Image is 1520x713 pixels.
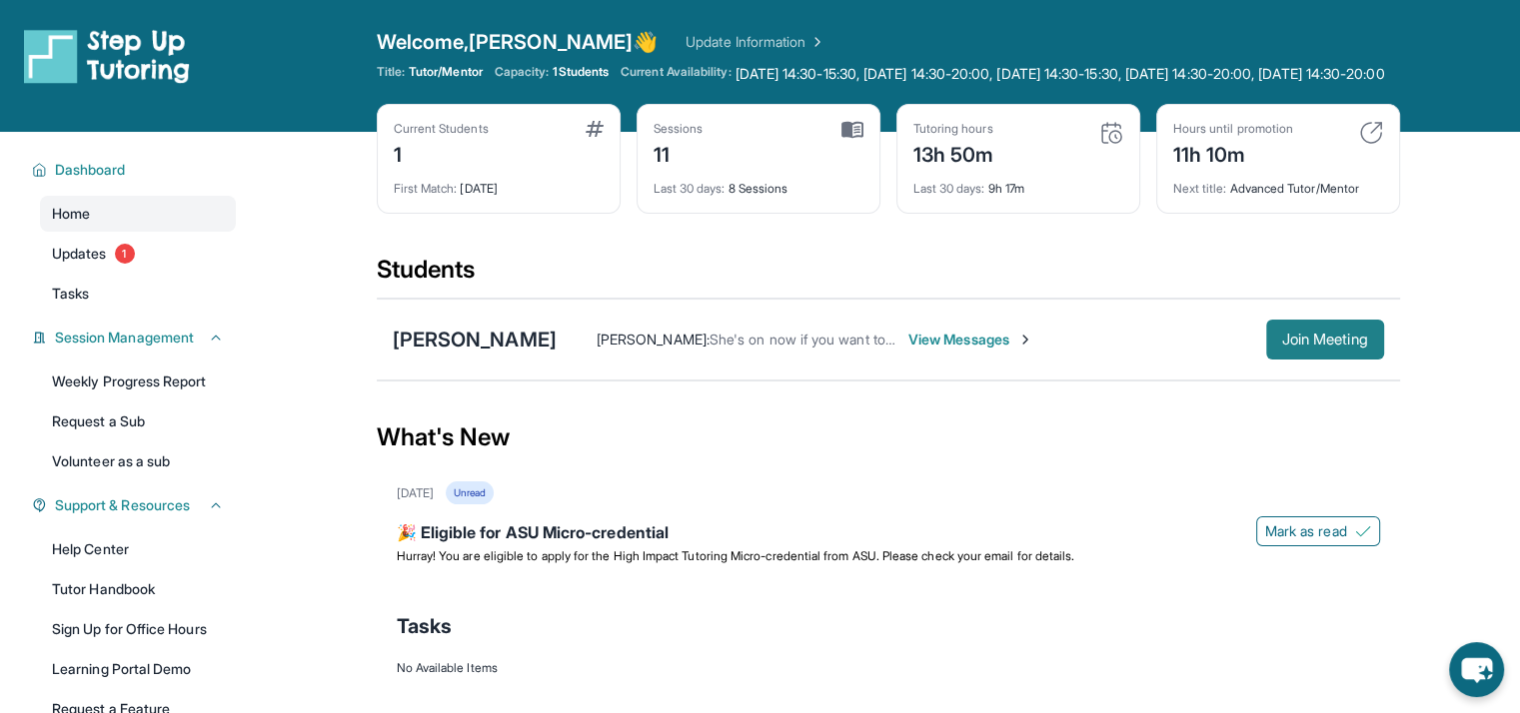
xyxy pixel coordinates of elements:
div: Advanced Tutor/Mentor [1173,169,1383,197]
span: Updates [52,244,107,264]
a: Request a Sub [40,403,236,439]
span: 1 [115,244,135,264]
span: 1 Students [553,64,609,80]
span: Last 30 days : [654,181,726,196]
img: card [1359,121,1383,145]
img: card [1099,121,1123,145]
span: Home [52,204,90,224]
span: Tasks [397,612,452,640]
span: View Messages [908,330,1033,350]
div: No Available Items [397,660,1380,676]
span: Dashboard [55,160,126,180]
span: Next title : [1173,181,1227,196]
div: [DATE] [397,485,434,501]
div: Unread [446,481,494,504]
span: First Match : [394,181,458,196]
div: 1 [394,137,489,169]
a: Tutor Handbook [40,571,236,607]
button: chat-button [1449,642,1504,697]
button: Support & Resources [47,495,224,515]
span: Hurray! You are eligible to apply for the High Impact Tutoring Micro-credential from ASU. Please ... [397,548,1075,563]
a: Help Center [40,531,236,567]
div: 11 [654,137,704,169]
div: Hours until promotion [1173,121,1293,137]
span: Capacity: [495,64,550,80]
div: [PERSON_NAME] [393,326,557,354]
img: Mark as read [1355,523,1371,539]
a: Updates1 [40,236,236,272]
span: Current Availability: [621,64,731,84]
div: What's New [377,393,1400,481]
a: Update Information [686,32,825,52]
div: 🎉 Eligible for ASU Micro-credential [397,520,1380,548]
a: Weekly Progress Report [40,363,236,399]
div: 13h 50m [913,137,994,169]
div: 9h 17m [913,169,1123,197]
span: Title: [377,64,405,80]
span: Session Management [55,328,194,348]
div: Tutoring hours [913,121,994,137]
span: Last 30 days : [913,181,985,196]
button: Session Management [47,328,224,348]
a: Tasks [40,276,236,312]
div: [DATE] [394,169,604,197]
img: Chevron-Right [1017,332,1033,348]
div: Current Students [394,121,489,137]
img: card [586,121,604,137]
span: Join Meeting [1282,334,1368,346]
span: Support & Resources [55,495,190,515]
a: Learning Portal Demo [40,651,236,687]
button: Join Meeting [1266,320,1384,359]
span: [PERSON_NAME] : [597,331,710,348]
a: Volunteer as a sub [40,443,236,479]
span: [DATE] 14:30-15:30, [DATE] 14:30-20:00, [DATE] 14:30-15:30, [DATE] 14:30-20:00, [DATE] 14:30-20:00 [736,64,1385,84]
span: Welcome, [PERSON_NAME] 👋 [377,28,659,56]
span: Tutor/Mentor [409,64,483,80]
img: card [841,121,863,139]
img: Chevron Right [805,32,825,52]
div: 11h 10m [1173,137,1293,169]
a: Home [40,196,236,232]
button: Mark as read [1256,516,1380,546]
img: logo [24,28,190,84]
div: Students [377,254,1400,298]
a: Sign Up for Office Hours [40,611,236,647]
button: Dashboard [47,160,224,180]
span: Mark as read [1265,521,1347,541]
span: Tasks [52,284,89,304]
div: 8 Sessions [654,169,863,197]
div: Sessions [654,121,704,137]
span: She's on now if you want to start [710,331,916,348]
